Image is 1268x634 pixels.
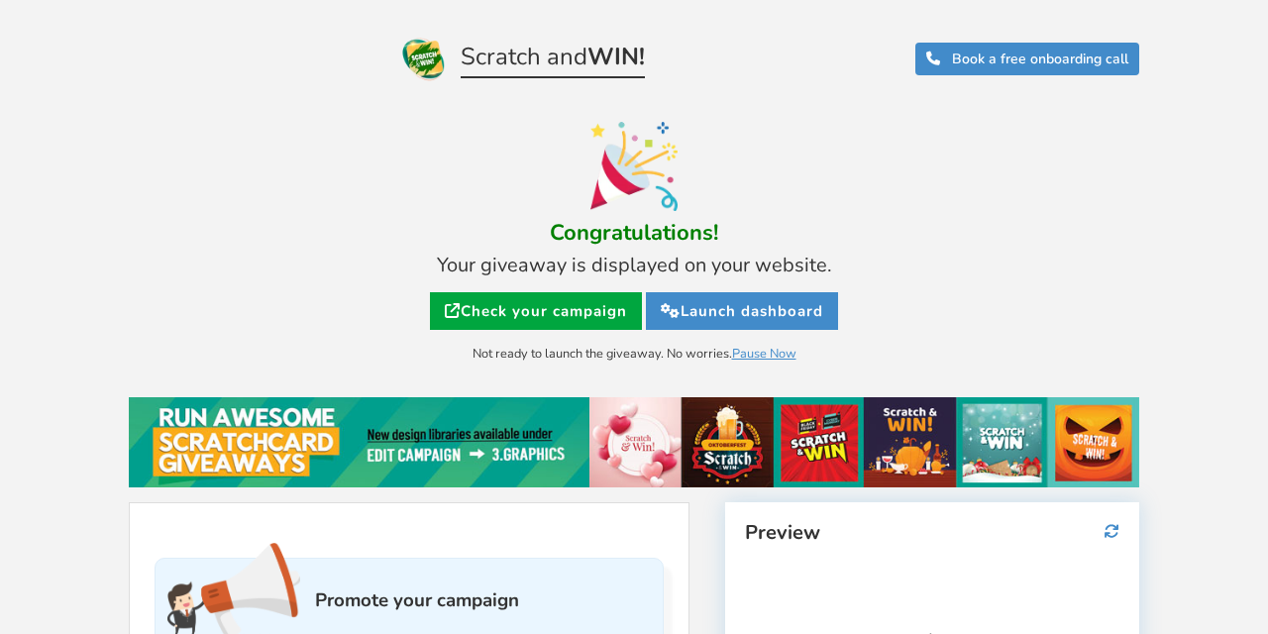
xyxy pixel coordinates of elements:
[732,345,796,363] a: Pause Now
[590,122,679,211] img: confetti
[139,255,1129,276] h4: Your giveaway is displayed on your website.
[129,397,1139,488] img: festival-poster-2020.jpg
[1185,551,1268,634] iframe: LiveChat chat widget
[646,292,838,330] a: Launch dashboard
[587,41,645,72] strong: WIN!
[915,43,1139,75] a: Book a free onboarding call
[139,221,1129,245] h3: Congratulations!
[745,522,1119,544] h4: Preview
[473,345,796,363] small: Not ready to launch the giveaway. No worries.
[952,50,1128,68] span: Book a free onboarding call
[400,35,448,82] img: Scratch and Win
[461,44,645,78] span: Scratch and
[430,292,642,330] a: Check your campaign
